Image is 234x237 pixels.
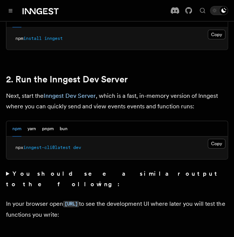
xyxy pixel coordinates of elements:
a: 2. Run the Inngest Dev Server [6,74,128,85]
button: pnpm [42,121,54,137]
button: Copy [208,139,225,149]
button: Toggle navigation [6,6,15,15]
code: [URL] [63,201,79,207]
span: npx [15,145,23,150]
button: Copy [208,30,225,39]
button: npm [12,121,21,137]
span: dev [73,145,81,150]
span: npm [15,36,23,41]
p: Next, start the , which is a fast, in-memory version of Inngest where you can quickly send and vi... [6,91,228,112]
summary: You should see a similar output to the following: [6,169,228,190]
span: install [23,36,42,41]
button: yarn [27,121,36,137]
a: Inngest Dev Server [44,92,96,99]
p: In your browser open to see the development UI where later you will test the functions you write: [6,199,228,220]
button: Find something... [198,6,207,15]
strong: You should see a similar output to the following: [6,170,220,188]
a: [URL] [63,200,79,207]
span: inngest-cli@latest [23,145,71,150]
span: inngest [44,36,63,41]
button: Toggle dark mode [210,6,228,15]
button: bun [60,121,68,137]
